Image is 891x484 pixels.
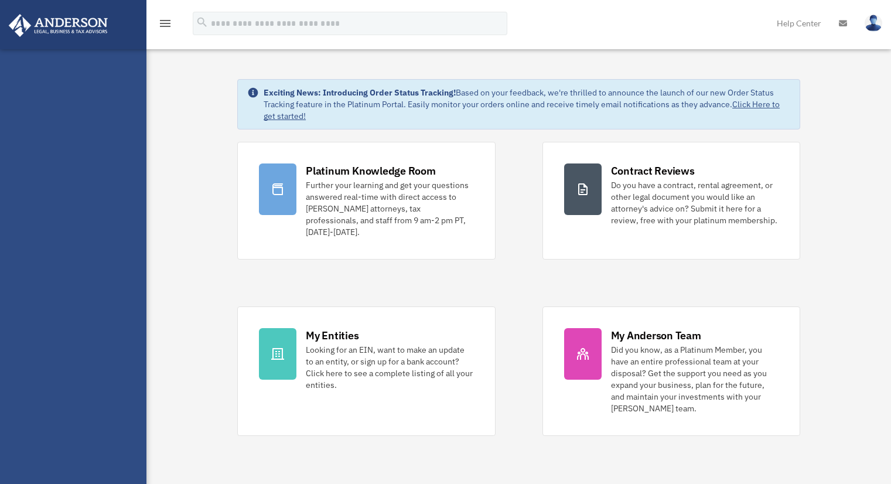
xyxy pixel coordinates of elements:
[237,306,495,436] a: My Entities Looking for an EIN, want to make an update to an entity, or sign up for a bank accoun...
[5,14,111,37] img: Anderson Advisors Platinum Portal
[542,306,800,436] a: My Anderson Team Did you know, as a Platinum Member, you have an entire professional team at your...
[158,21,172,30] a: menu
[611,163,695,178] div: Contract Reviews
[306,179,473,238] div: Further your learning and get your questions answered real-time with direct access to [PERSON_NAM...
[306,163,436,178] div: Platinum Knowledge Room
[611,328,701,343] div: My Anderson Team
[158,16,172,30] i: menu
[196,16,209,29] i: search
[306,328,359,343] div: My Entities
[237,142,495,260] a: Platinum Knowledge Room Further your learning and get your questions answered real-time with dire...
[865,15,882,32] img: User Pic
[611,344,779,414] div: Did you know, as a Platinum Member, you have an entire professional team at your disposal? Get th...
[611,179,779,226] div: Do you have a contract, rental agreement, or other legal document you would like an attorney's ad...
[264,99,780,121] a: Click Here to get started!
[306,344,473,391] div: Looking for an EIN, want to make an update to an entity, or sign up for a bank account? Click her...
[264,87,456,98] strong: Exciting News: Introducing Order Status Tracking!
[264,87,790,122] div: Based on your feedback, we're thrilled to announce the launch of our new Order Status Tracking fe...
[542,142,800,260] a: Contract Reviews Do you have a contract, rental agreement, or other legal document you would like...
